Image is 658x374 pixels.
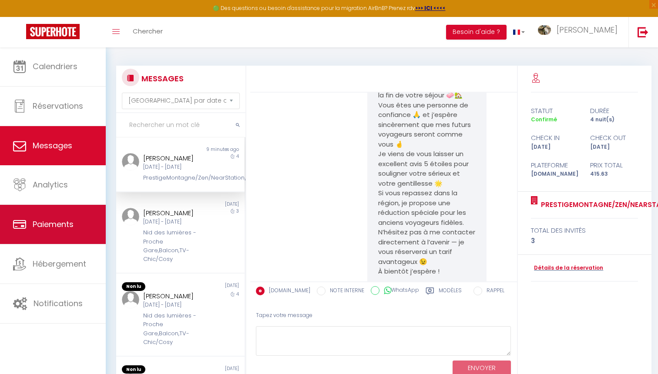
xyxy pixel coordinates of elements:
div: [DATE] - [DATE] [143,301,207,309]
a: >>> ICI <<<< [415,4,446,12]
button: Besoin d'aide ? [446,25,507,40]
a: Détails de la réservation [531,264,603,272]
div: [PERSON_NAME] [143,208,207,218]
div: [DOMAIN_NAME] [525,170,584,178]
a: ... [PERSON_NAME] [531,17,628,47]
img: Super Booking [26,24,80,39]
div: [DATE] [180,365,244,374]
span: Paiements [33,219,74,230]
div: [DATE] - [DATE] [143,163,207,171]
img: ... [122,153,139,170]
span: Messages [33,140,72,151]
div: 415.63 [584,170,644,178]
span: Notifications [34,298,83,309]
div: check out [584,133,644,143]
div: PrestigeMontagne/Zen/NearStation/Calm/Elegant/Chic [143,174,207,182]
span: Confirmé [531,116,557,123]
div: statut [525,106,584,116]
img: logout [638,27,648,37]
div: [DATE] [525,143,584,151]
p: Un grand merci pour l’état impeccable dans lequel vous avez laissé l’appartement à la fin de votr... [378,61,475,189]
div: Plateforme [525,160,584,170]
div: durée [584,106,644,116]
label: WhatsApp [379,286,419,296]
div: [DATE] [180,282,244,291]
div: Prix total [584,160,644,170]
div: Nid des lumières -Proche Gare,Balcon,TV- Chic/Cosy [143,311,207,347]
div: Nid des lumières -Proche Gare,Balcon,TV- Chic/Cosy [143,228,207,264]
input: Rechercher un mot clé [116,113,245,137]
p: Si vous repassez dans la région, je propose une réduction spéciale pour les anciens voyageurs fid... [378,188,475,277]
a: Chercher [126,17,169,47]
div: 3 [531,236,638,246]
h3: MESSAGES [139,69,184,88]
div: 4 nuit(s) [584,116,644,124]
div: check in [525,133,584,143]
label: Modèles [439,287,462,297]
div: [DATE] [584,143,644,151]
img: ... [122,208,139,225]
span: Analytics [33,179,68,190]
span: Non lu [122,282,145,291]
span: 4 [236,291,239,297]
img: ... [538,25,551,35]
div: [DATE] - [DATE] [143,218,207,226]
div: total des invités [531,225,638,236]
div: Tapez votre message [256,305,511,326]
span: Calendriers [33,61,77,72]
span: Je viens de vous laisser un excellent avis 5 étoiles pour souligner votre sérieux et votre gentil... [378,149,470,188]
span: [PERSON_NAME] [557,24,618,35]
img: ... [122,291,139,308]
label: RAPPEL [482,287,504,296]
label: NOTE INTERNE [326,287,364,296]
div: [PERSON_NAME] [143,291,207,301]
div: [PERSON_NAME] [143,153,207,164]
span: Chercher [133,27,163,36]
label: [DOMAIN_NAME] [265,287,310,296]
span: 4 [236,153,239,160]
span: Réservations [33,100,83,111]
div: [DATE] [180,201,244,208]
span: 3 [236,208,239,214]
div: 9 minutes ago [180,146,244,153]
span: Non lu [122,365,145,374]
span: Hébergement [33,258,86,269]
